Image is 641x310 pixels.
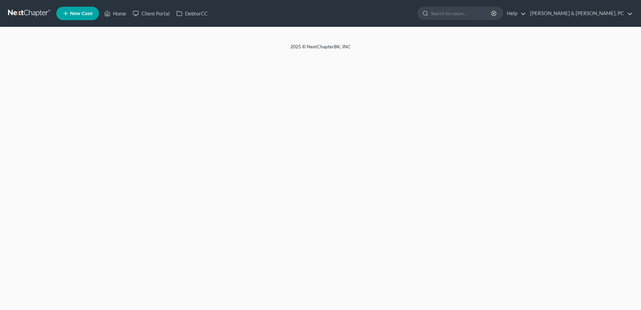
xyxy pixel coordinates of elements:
a: Client Portal [129,7,173,19]
a: Help [504,7,526,19]
a: DebtorCC [173,7,211,19]
div: 2025 © NextChapterBK, INC [129,43,512,55]
span: New Case [70,11,93,16]
a: Home [101,7,129,19]
a: [PERSON_NAME] & [PERSON_NAME], PC [527,7,633,19]
input: Search by name... [431,7,492,19]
